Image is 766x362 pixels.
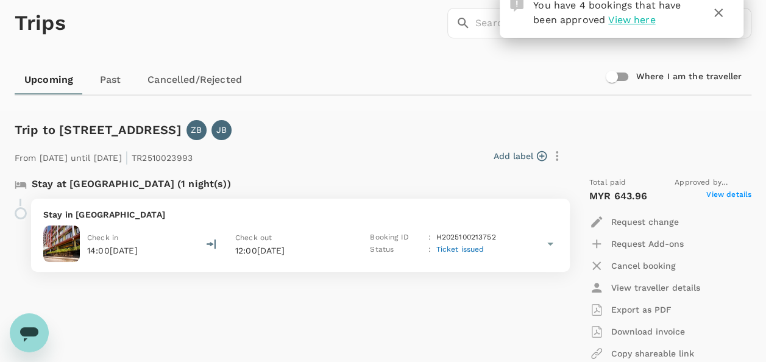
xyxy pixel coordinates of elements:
[589,211,679,233] button: Request change
[589,299,672,321] button: Export as PDF
[43,225,80,262] img: Nouvo City Hotel
[675,177,751,189] span: Approved by
[611,325,685,338] p: Download invoice
[589,277,700,299] button: View traveller details
[235,244,351,257] p: 12:00[DATE]
[370,232,424,244] p: Booking ID
[15,120,182,140] h6: Trip to [STREET_ADDRESS]
[216,124,226,136] p: JB
[611,216,679,228] p: Request change
[15,65,83,94] a: Upcoming
[608,14,655,26] span: View here
[32,177,231,191] p: Stay at [GEOGRAPHIC_DATA] (1 night(s))
[611,303,672,316] p: Export as PDF
[611,260,676,272] p: Cancel booking
[494,150,547,162] button: Add label
[15,145,193,167] p: From [DATE] until [DATE] TR2510023993
[611,282,700,294] p: View traveller details
[43,208,558,221] p: Stay in [GEOGRAPHIC_DATA]
[235,233,272,242] span: Check out
[611,347,694,360] p: Copy shareable link
[589,321,685,342] button: Download invoice
[125,149,129,166] span: |
[706,189,751,204] span: View details
[428,232,431,244] p: :
[87,233,118,242] span: Check in
[589,189,648,204] p: MYR 643.96
[83,65,138,94] a: Past
[436,245,484,254] span: Ticket issued
[611,238,684,250] p: Request Add-ons
[370,244,424,256] p: Status
[589,233,684,255] button: Request Add-ons
[10,313,49,352] iframe: Button to launch messaging window, conversation in progress
[191,124,202,136] p: ZB
[589,177,626,189] span: Total paid
[589,255,676,277] button: Cancel booking
[436,232,495,244] p: H2025100213752
[636,70,742,83] h6: Where I am the traveller
[428,244,431,256] p: :
[138,65,252,94] a: Cancelled/Rejected
[87,244,138,257] p: 14:00[DATE]
[475,8,751,38] input: Search by travellers, trips, or destination, label, team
